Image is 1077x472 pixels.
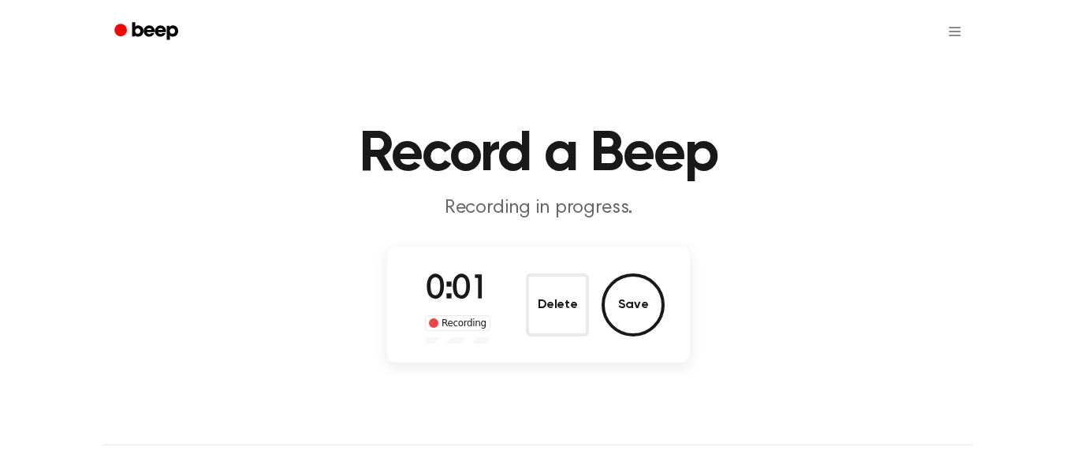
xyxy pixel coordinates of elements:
[602,273,665,336] button: Save Audio Record
[426,273,489,307] span: 0:01
[236,195,841,221] p: Recording in progress.
[135,126,942,183] h1: Record a Beep
[425,315,490,331] div: Recording
[103,17,192,47] a: Beep
[526,273,589,336] button: Delete Audio Record
[936,13,974,50] button: Open menu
